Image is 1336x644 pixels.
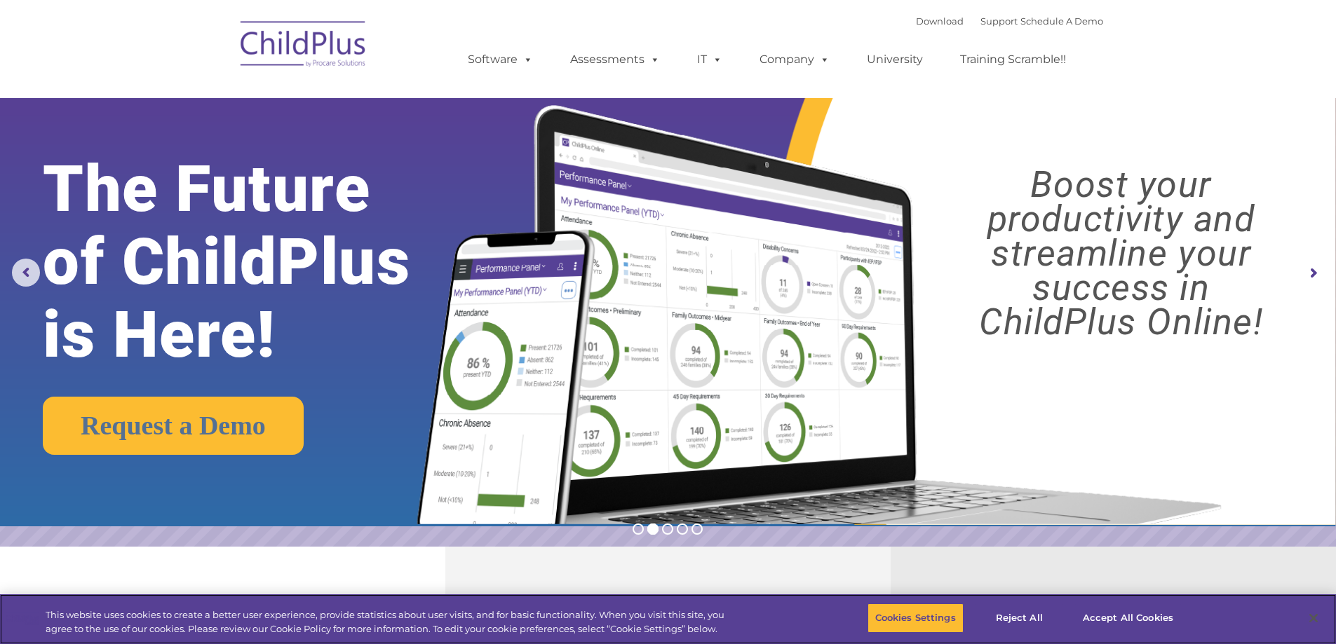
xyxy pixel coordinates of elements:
[556,46,674,74] a: Assessments
[454,46,547,74] a: Software
[916,15,1103,27] font: |
[976,603,1063,633] button: Reject All
[234,11,374,81] img: ChildPlus by Procare Solutions
[1075,603,1181,633] button: Accept All Cookies
[195,93,238,103] span: Last name
[980,15,1018,27] a: Support
[868,603,964,633] button: Cookies Settings
[46,608,735,636] div: This website uses cookies to create a better user experience, provide statistics about user visit...
[683,46,736,74] a: IT
[916,15,964,27] a: Download
[745,46,844,74] a: Company
[946,46,1080,74] a: Training Scramble!!
[853,46,937,74] a: University
[1020,15,1103,27] a: Schedule A Demo
[923,167,1319,339] rs-layer: Boost your productivity and streamline your success in ChildPlus Online!
[43,153,469,371] rs-layer: The Future of ChildPlus is Here!
[1298,603,1329,633] button: Close
[43,397,304,455] a: Request a Demo
[195,150,255,160] span: Phone number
